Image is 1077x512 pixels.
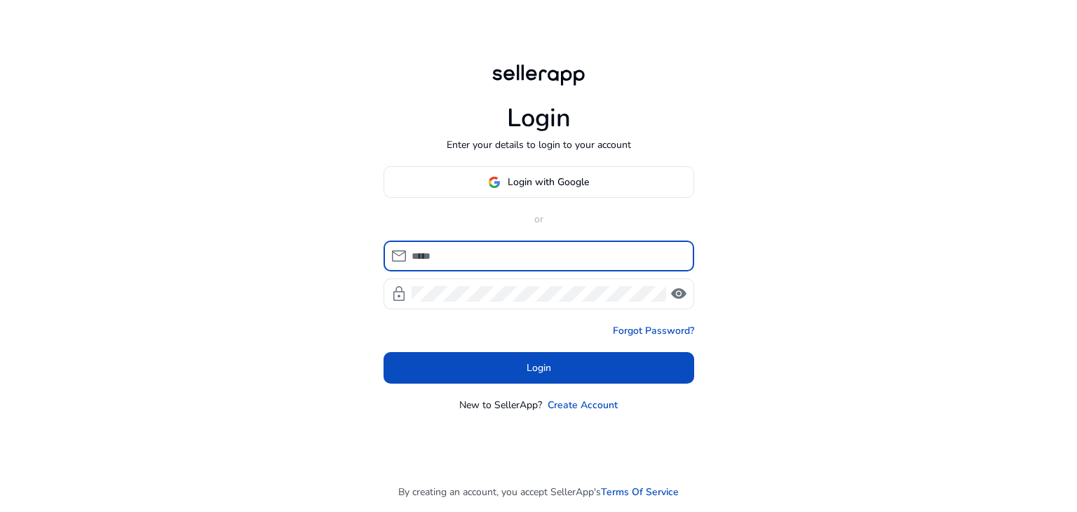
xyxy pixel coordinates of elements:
[447,137,631,152] p: Enter your details to login to your account
[384,212,694,227] p: or
[508,175,589,189] span: Login with Google
[527,361,551,375] span: Login
[459,398,542,412] p: New to SellerApp?
[391,248,407,264] span: mail
[384,166,694,198] button: Login with Google
[613,323,694,338] a: Forgot Password?
[507,103,571,133] h1: Login
[670,285,687,302] span: visibility
[384,352,694,384] button: Login
[548,398,618,412] a: Create Account
[601,485,679,499] a: Terms Of Service
[391,285,407,302] span: lock
[488,176,501,189] img: google-logo.svg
